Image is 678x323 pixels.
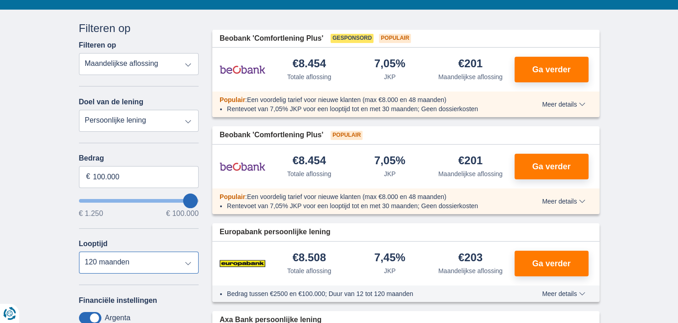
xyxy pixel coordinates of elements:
div: JKP [384,266,396,275]
span: Een voordelig tarief voor nieuwe klanten (max €8.000 en 48 maanden) [247,96,447,103]
div: 7,45% [374,252,405,264]
span: Beobank 'Comfortlening Plus' [220,33,323,44]
span: Populair [379,34,411,43]
span: € [86,172,90,182]
div: : [212,192,516,201]
span: Ga verder [532,65,570,74]
label: Filteren op [79,41,116,49]
span: Gesponsord [331,34,373,43]
img: product.pl.alt Europabank [220,252,265,275]
span: Europabank persoonlijke lening [220,227,331,237]
div: Filteren op [79,21,199,36]
div: €201 [458,155,483,167]
label: Financiële instellingen [79,296,158,305]
div: €203 [458,252,483,264]
input: wantToBorrow [79,199,199,203]
div: 7,05% [374,155,405,167]
button: Ga verder [515,251,589,276]
div: Maandelijkse aflossing [438,266,503,275]
li: Rentevoet van 7,05% JKP voor een looptijd tot en met 30 maanden; Geen dossierkosten [227,201,509,210]
div: JKP [384,169,396,178]
span: Meer details [542,198,585,205]
div: Totale aflossing [287,169,331,178]
div: €8.454 [293,58,326,70]
span: Populair [331,131,363,140]
button: Ga verder [515,154,589,179]
span: Populair [220,96,245,103]
button: Meer details [535,290,592,297]
div: €201 [458,58,483,70]
span: Ga verder [532,259,570,268]
span: Meer details [542,101,585,108]
li: Rentevoet van 7,05% JKP voor een looptijd tot en met 30 maanden; Geen dossierkosten [227,104,509,113]
div: €8.454 [293,155,326,167]
button: Ga verder [515,57,589,82]
label: Doel van de lening [79,98,143,106]
img: product.pl.alt Beobank [220,155,265,178]
label: Bedrag [79,154,199,162]
div: Maandelijkse aflossing [438,169,503,178]
label: Argenta [105,314,131,322]
button: Meer details [535,198,592,205]
div: Maandelijkse aflossing [438,72,503,81]
span: € 100.000 [166,210,199,217]
span: Beobank 'Comfortlening Plus' [220,130,323,140]
div: 7,05% [374,58,405,70]
span: Ga verder [532,162,570,171]
span: € 1.250 [79,210,103,217]
button: Meer details [535,101,592,108]
label: Looptijd [79,240,108,248]
div: Totale aflossing [287,72,331,81]
li: Bedrag tussen €2500 en €100.000; Duur van 12 tot 120 maanden [227,289,509,298]
div: : [212,95,516,104]
span: Populair [220,193,245,200]
span: Meer details [542,291,585,297]
div: Totale aflossing [287,266,331,275]
div: JKP [384,72,396,81]
img: product.pl.alt Beobank [220,58,265,81]
div: €8.508 [293,252,326,264]
span: Een voordelig tarief voor nieuwe klanten (max €8.000 en 48 maanden) [247,193,447,200]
